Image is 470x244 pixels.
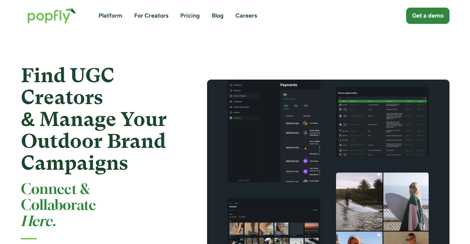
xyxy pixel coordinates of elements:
[21,64,167,174] strong: Find UGC Creators & Manage Your Outdoor Brand Campaigns
[235,12,257,20] a: Careers
[21,1,83,30] a: home
[21,215,56,229] em: Here.
[412,12,444,20] div: Get a demo
[406,8,449,24] a: Get a demo
[212,12,224,20] a: Blog
[21,182,183,230] h2: Connect & Collaborate
[134,12,168,20] a: For Creators
[180,12,200,20] a: Pricing
[99,12,122,20] a: Platform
